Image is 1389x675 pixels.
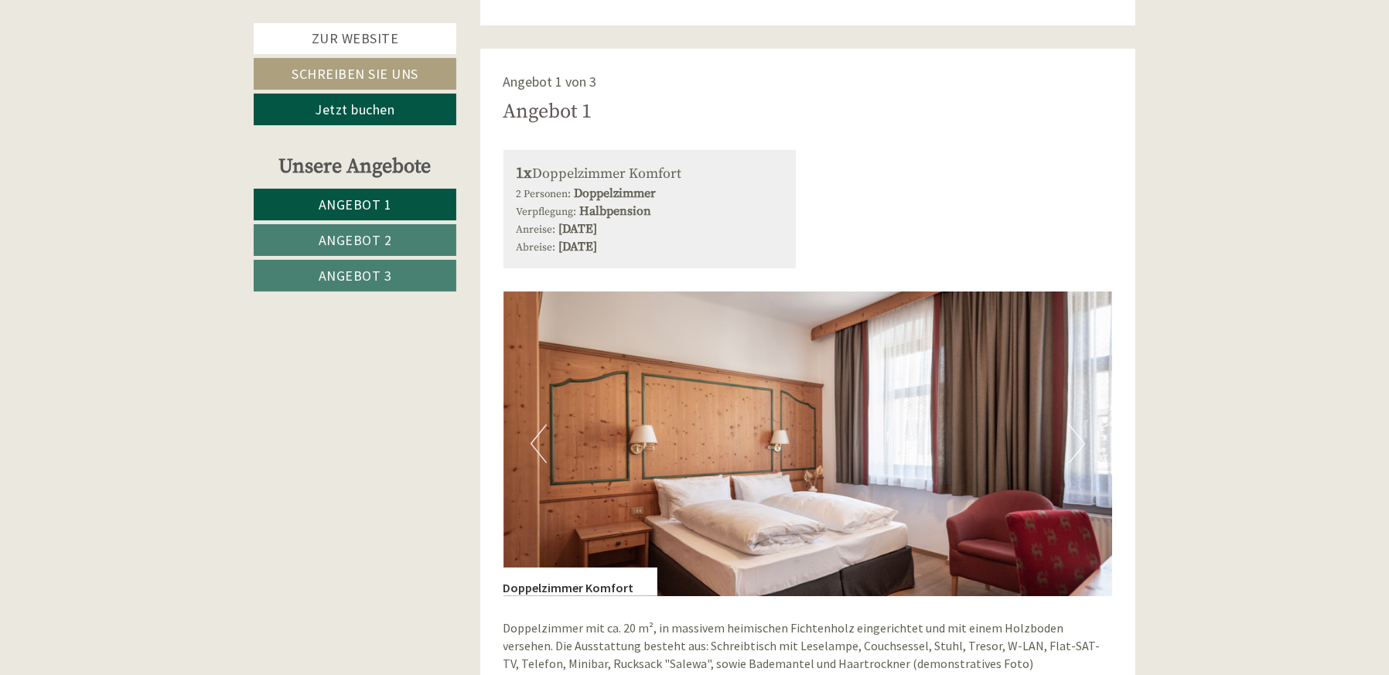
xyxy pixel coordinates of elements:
span: Angebot 1 von 3 [503,73,597,90]
b: [DATE] [559,221,598,237]
span: Angebot 1 [319,196,392,213]
a: Jetzt buchen [254,94,456,125]
div: Doppelzimmer Komfort [517,163,783,186]
button: Next [1069,424,1085,463]
b: [DATE] [559,239,598,254]
img: image [503,291,1113,596]
b: Doppelzimmer [575,186,657,201]
b: Halbpension [580,203,652,219]
small: Verpflegung: [517,206,577,219]
span: Angebot 3 [319,267,392,285]
a: Schreiben Sie uns [254,58,456,90]
small: Abreise: [517,241,556,254]
div: Unsere Angebote [254,152,456,181]
small: Anreise: [517,223,556,237]
div: Doppelzimmer Komfort [503,568,657,597]
span: Angebot 2 [319,231,392,249]
a: Zur Website [254,23,456,54]
small: 2 Personen: [517,188,572,201]
div: Angebot 1 [503,97,592,126]
b: 1x [517,164,533,183]
p: Doppelzimmer mit ca. 20 m², in massivem heimischen Fichtenholz eingerichtet und mit einem Holzbod... [503,619,1113,673]
button: Previous [531,424,547,463]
